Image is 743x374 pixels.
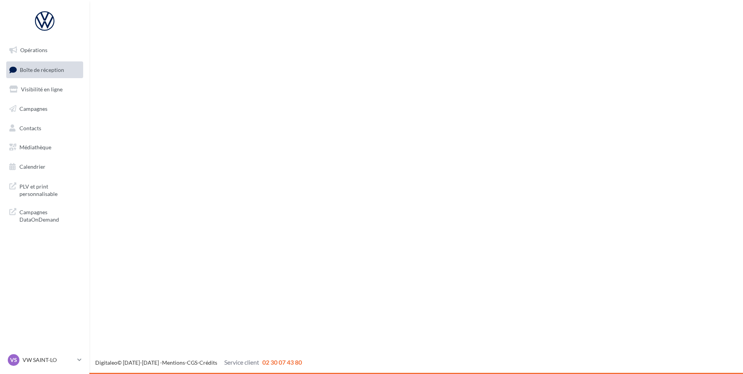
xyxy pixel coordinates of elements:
a: VS VW SAINT-LO [6,353,83,367]
a: Calendrier [5,159,85,175]
a: CGS [187,359,197,366]
span: Contacts [19,124,41,131]
a: Opérations [5,42,85,58]
span: Calendrier [19,163,45,170]
span: Campagnes DataOnDemand [19,207,80,224]
a: Visibilité en ligne [5,81,85,98]
p: VW SAINT-LO [23,356,74,364]
span: Campagnes [19,105,47,112]
span: PLV et print personnalisable [19,181,80,198]
a: Digitaleo [95,359,117,366]
a: PLV et print personnalisable [5,178,85,201]
span: © [DATE]-[DATE] - - - [95,359,302,366]
span: Opérations [20,47,47,53]
span: Visibilité en ligne [21,86,63,93]
a: Boîte de réception [5,61,85,78]
a: Mentions [162,359,185,366]
span: 02 30 07 43 80 [262,358,302,366]
a: Crédits [199,359,217,366]
a: Contacts [5,120,85,136]
span: VS [10,356,17,364]
span: Service client [224,358,259,366]
a: Médiathèque [5,139,85,156]
a: Campagnes DataOnDemand [5,204,85,227]
span: Médiathèque [19,144,51,150]
a: Campagnes [5,101,85,117]
span: Boîte de réception [20,66,64,73]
